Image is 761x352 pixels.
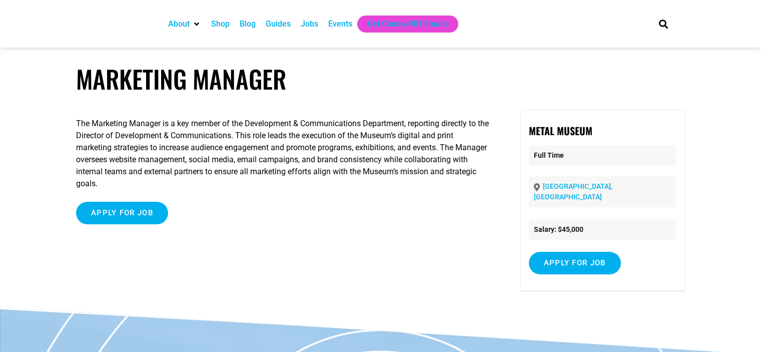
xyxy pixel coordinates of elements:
li: Salary: $45,000 [529,219,676,240]
p: The Marketing Manager is a key member of the Development & Communications Department, reporting d... [76,118,490,190]
p: Full Time [529,145,676,166]
input: Apply for job [529,252,621,274]
a: Shop [211,18,230,30]
div: Search [655,16,671,32]
a: Guides [266,18,291,30]
a: [GEOGRAPHIC_DATA], [GEOGRAPHIC_DATA] [534,182,612,201]
a: About [168,18,190,30]
a: Events [328,18,352,30]
a: Get Choose901 Emails [367,18,448,30]
nav: Main nav [163,16,641,33]
strong: Metal Museum [529,123,592,138]
div: About [163,16,206,33]
a: Blog [240,18,256,30]
input: Apply for job [76,202,168,224]
h1: Marketing Manager [76,64,685,94]
a: Jobs [301,18,318,30]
